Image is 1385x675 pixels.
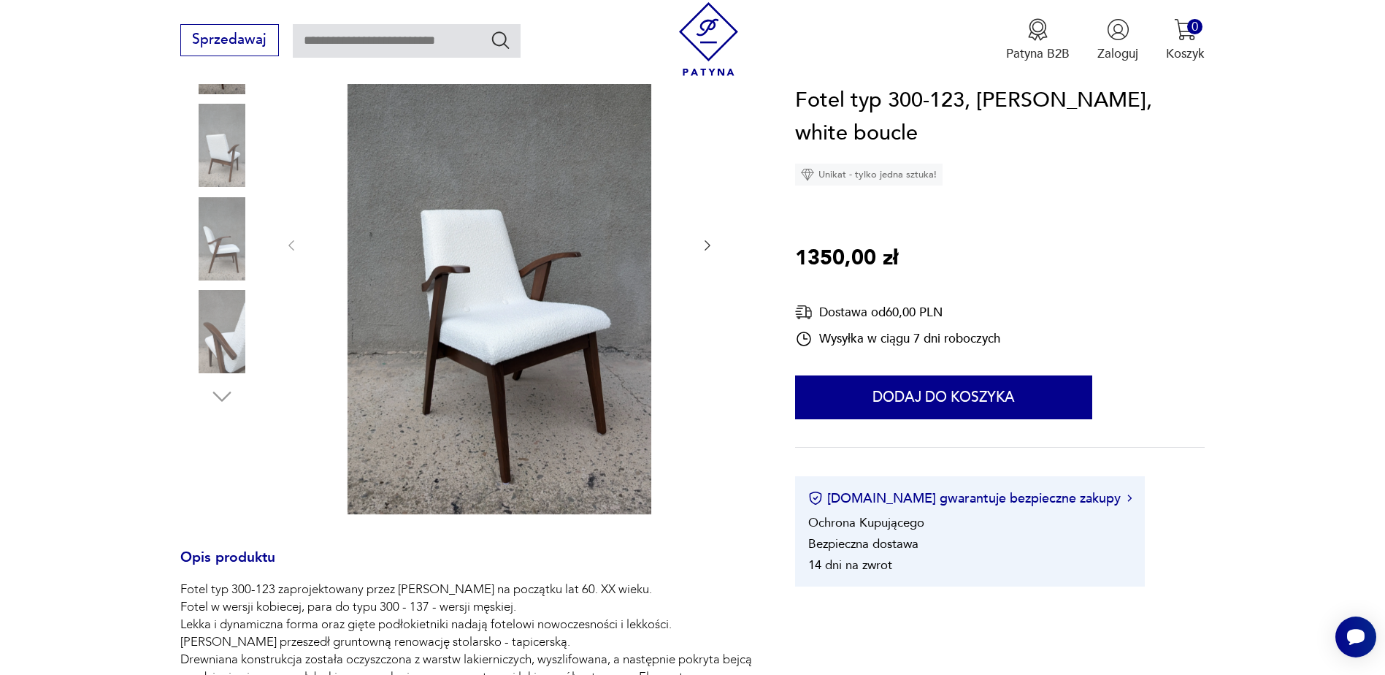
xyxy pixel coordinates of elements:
[180,104,264,187] img: Zdjęcie produktu Fotel typ 300-123, M. Puchała, white boucle
[795,375,1092,419] button: Dodaj do koszyka
[808,514,924,531] li: Ochrona Kupującego
[180,35,279,47] a: Sprzedawaj
[1006,18,1070,62] a: Ikona medaluPatyna B2B
[795,84,1205,150] h1: Fotel typ 300-123, [PERSON_NAME], white boucle
[808,492,823,506] img: Ikona certyfikatu
[1097,18,1138,62] button: Zaloguj
[1097,45,1138,62] p: Zaloguj
[808,557,892,573] li: 14 dni na zwrot
[795,164,943,186] div: Unikat - tylko jedna sztuka!
[672,2,745,76] img: Patyna - sklep z meblami i dekoracjami vintage
[795,303,813,321] img: Ikona dostawy
[795,330,1000,348] div: Wysyłka w ciągu 7 dni roboczych
[1107,18,1129,41] img: Ikonka użytkownika
[1006,45,1070,62] p: Patyna B2B
[808,489,1132,508] button: [DOMAIN_NAME] gwarantuje bezpieczne zakupy
[1166,18,1205,62] button: 0Koszyk
[808,535,918,552] li: Bezpieczna dostawa
[1127,495,1132,503] img: Ikona strzałki w prawo
[180,290,264,373] img: Zdjęcie produktu Fotel typ 300-123, M. Puchała, white boucle
[1166,45,1205,62] p: Koszyk
[1335,617,1376,657] iframe: Smartsupp widget button
[490,29,511,50] button: Szukaj
[1187,19,1202,34] div: 0
[1006,18,1070,62] button: Patyna B2B
[180,552,753,581] h3: Opis produktu
[1174,18,1197,41] img: Ikona koszyka
[1027,18,1049,41] img: Ikona medalu
[180,24,279,56] button: Sprzedawaj
[801,168,814,181] img: Ikona diamentu
[180,197,264,281] img: Zdjęcie produktu Fotel typ 300-123, M. Puchała, white boucle
[795,303,1000,321] div: Dostawa od 60,00 PLN
[795,242,898,275] p: 1350,00 zł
